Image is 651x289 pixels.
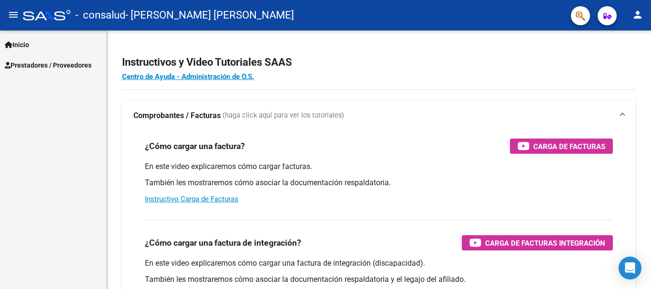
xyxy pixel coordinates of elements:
h3: ¿Cómo cargar una factura? [145,140,245,153]
p: En este video explicaremos cómo cargar una factura de integración (discapacidad). [145,258,613,269]
mat-icon: menu [8,9,19,20]
a: Instructivo Carga de Facturas [145,195,238,203]
h2: Instructivos y Video Tutoriales SAAS [122,53,636,71]
span: Carga de Facturas [533,140,605,152]
p: También les mostraremos cómo asociar la documentación respaldatoria. [145,178,613,188]
div: Open Intercom Messenger [619,257,641,279]
p: En este video explicaremos cómo cargar facturas. [145,161,613,172]
p: También les mostraremos cómo asociar la documentación respaldatoria y el legajo del afiliado. [145,274,613,285]
mat-icon: person [632,9,643,20]
span: - [PERSON_NAME] [PERSON_NAME] [125,5,294,26]
button: Carga de Facturas Integración [462,235,613,250]
button: Carga de Facturas [510,139,613,154]
a: Centro de Ayuda - Administración de O.S. [122,72,254,81]
strong: Comprobantes / Facturas [133,110,221,121]
span: (haga click aquí para ver los tutoriales) [223,110,344,121]
mat-expansion-panel-header: Comprobantes / Facturas (haga click aquí para ver los tutoriales) [122,100,636,131]
span: - consalud [75,5,125,26]
span: Inicio [5,40,29,50]
span: Prestadores / Proveedores [5,60,92,70]
h3: ¿Cómo cargar una factura de integración? [145,236,301,249]
span: Carga de Facturas Integración [485,237,605,249]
